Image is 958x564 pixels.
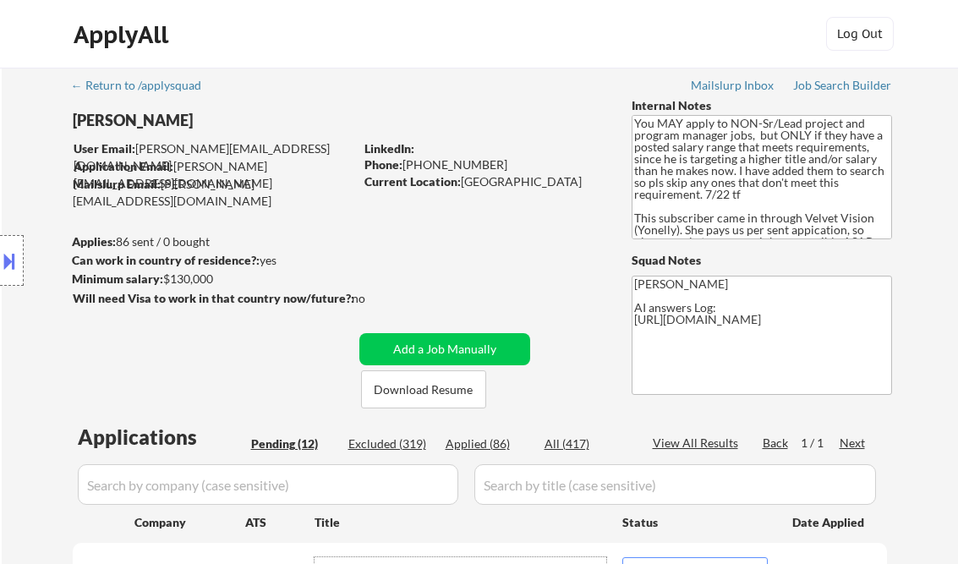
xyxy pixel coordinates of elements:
div: [PHONE_NUMBER] [364,156,604,173]
div: ATS [245,514,315,531]
strong: LinkedIn: [364,141,414,156]
button: Add a Job Manually [359,333,530,365]
div: no [352,290,400,307]
div: [GEOGRAPHIC_DATA] [364,173,604,190]
div: ← Return to /applysquad [71,79,217,91]
a: Mailslurp Inbox [691,79,775,96]
div: Back [763,435,790,452]
div: Company [134,514,245,531]
input: Search by company (case sensitive) [78,464,458,505]
div: Title [315,514,606,531]
div: View All Results [653,435,743,452]
div: Job Search Builder [793,79,892,91]
div: Applications [78,427,245,447]
div: Applied (86) [446,435,530,452]
div: Pending (12) [251,435,336,452]
strong: Phone: [364,157,402,172]
div: Status [622,507,768,537]
div: Mailslurp Inbox [691,79,775,91]
button: Download Resume [361,370,486,408]
strong: Current Location: [364,174,461,189]
div: Internal Notes [632,97,892,114]
input: Search by title (case sensitive) [474,464,876,505]
div: Next [840,435,867,452]
div: Excluded (319) [348,435,433,452]
div: All (417) [545,435,629,452]
div: 1 / 1 [801,435,840,452]
div: Squad Notes [632,252,892,269]
a: Job Search Builder [793,79,892,96]
div: ApplyAll [74,20,173,49]
a: ← Return to /applysquad [71,79,217,96]
div: Date Applied [792,514,867,531]
button: Log Out [826,17,894,51]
